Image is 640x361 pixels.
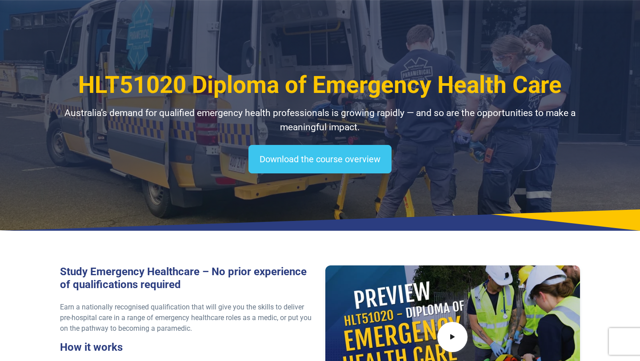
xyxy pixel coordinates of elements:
[248,145,392,173] a: Download the course overview
[60,265,315,291] h3: Study Emergency Healthcare – No prior experience of qualifications required
[60,302,315,334] p: Earn a nationally recognised qualification that will give you the skills to deliver pre-hospital ...
[78,71,562,99] span: HLT51020 Diploma of Emergency Health Care
[60,106,580,134] p: Australia’s demand for qualified emergency health professionals is growing rapidly — and so are t...
[60,341,315,354] h3: How it works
